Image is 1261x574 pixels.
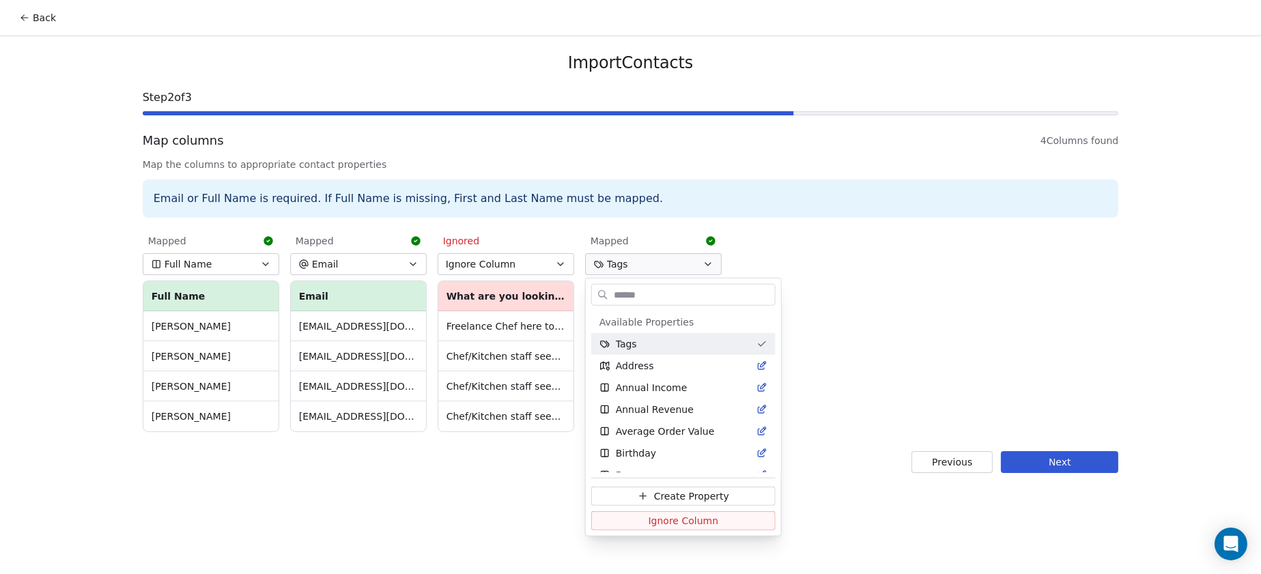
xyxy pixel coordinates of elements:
[616,446,656,460] span: Birthday
[654,489,729,503] span: Create Property
[599,315,694,329] span: Available Properties
[616,359,654,373] span: Address
[591,487,776,506] button: Create Property
[591,511,776,530] button: Ignore Column
[616,468,655,482] span: Browser
[616,337,637,351] span: Tags
[649,514,719,528] span: Ignore Column
[616,403,694,416] span: Annual Revenue
[616,381,688,394] span: Annual Income
[616,425,715,438] span: Average Order Value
